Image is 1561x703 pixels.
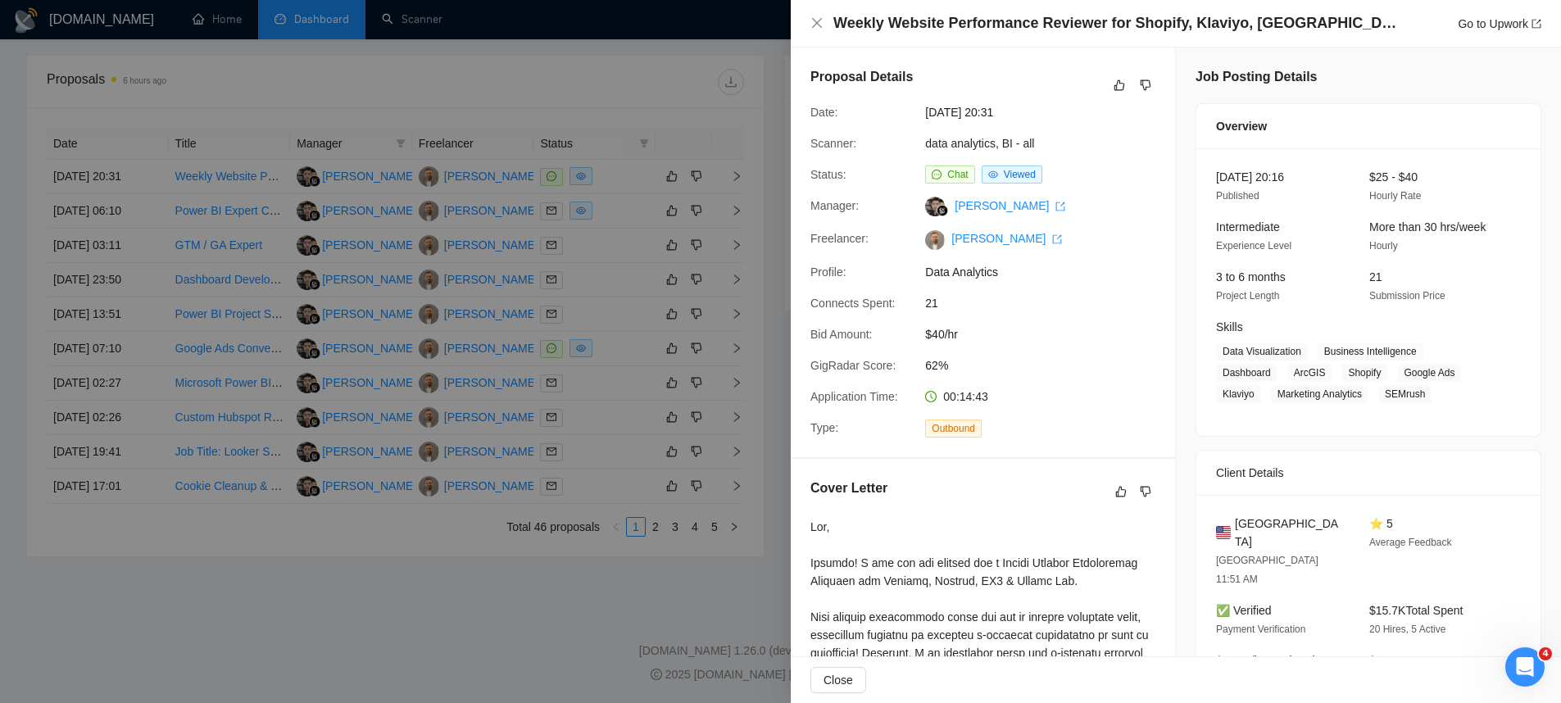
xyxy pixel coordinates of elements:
[1136,75,1155,95] button: dislike
[1055,202,1065,211] span: export
[1216,240,1291,252] span: Experience Level
[1369,190,1421,202] span: Hourly Rate
[1369,240,1398,252] span: Hourly
[988,170,998,179] span: eye
[925,103,1171,121] span: [DATE] 20:31
[1216,117,1267,135] span: Overview
[810,265,846,279] span: Profile:
[810,106,837,119] span: Date:
[925,263,1171,281] span: Data Analytics
[1369,270,1382,283] span: 21
[1004,169,1036,180] span: Viewed
[1216,654,1321,685] span: $26.11/hr avg hourly rate paid
[1109,75,1129,95] button: like
[810,199,859,212] span: Manager:
[1216,342,1308,361] span: Data Visualization
[1216,604,1272,617] span: ✅ Verified
[925,230,945,250] img: c1iolUM1HCd0CGEZKdglk9zLxDq01-YjaNPDH0mvRaQH4mgxhT2DtMMdig-azVxNEs
[1216,190,1259,202] span: Published
[1369,290,1445,302] span: Submission Price
[1140,485,1151,498] span: dislike
[1505,647,1545,687] iframe: Intercom live chat
[1369,170,1418,184] span: $25 - $40
[810,67,913,87] h5: Proposal Details
[1136,482,1155,501] button: dislike
[810,232,869,245] span: Freelancer:
[1216,624,1305,635] span: Payment Verification
[810,16,824,29] span: close
[1271,385,1368,403] span: Marketing Analytics
[810,390,898,403] span: Application Time:
[1216,364,1277,382] span: Dashboard
[1369,654,1405,667] span: $15.7K
[1235,515,1343,551] span: [GEOGRAPHIC_DATA]
[937,205,948,216] img: gigradar-bm.png
[810,297,896,310] span: Connects Spent:
[1369,517,1393,530] span: ⭐ 5
[1216,270,1286,283] span: 3 to 6 months
[943,390,988,403] span: 00:14:43
[810,16,824,30] button: Close
[1369,220,1486,234] span: More than 30 hrs/week
[1216,555,1318,585] span: [GEOGRAPHIC_DATA] 11:51 AM
[1532,19,1541,29] span: export
[1216,524,1231,542] img: 🇺🇸
[951,232,1062,245] a: [PERSON_NAME] export
[1369,604,1463,617] span: $15.7K Total Spent
[1539,647,1552,660] span: 4
[810,478,887,498] h5: Cover Letter
[925,137,1034,150] a: data analytics, BI - all
[810,359,896,372] span: GigRadar Score:
[932,170,942,179] span: message
[1114,79,1125,92] span: like
[925,420,982,438] span: Outbound
[1216,320,1243,333] span: Skills
[1216,451,1521,495] div: Client Details
[925,325,1171,343] span: $40/hr
[1369,537,1452,548] span: Average Feedback
[1216,290,1279,302] span: Project Length
[925,356,1171,374] span: 62%
[1341,364,1387,382] span: Shopify
[1216,385,1261,403] span: Klaviyo
[955,199,1065,212] a: [PERSON_NAME] export
[810,137,856,150] span: Scanner:
[1140,79,1151,92] span: dislike
[1458,17,1541,30] a: Go to Upworkexport
[1196,67,1317,87] h5: Job Posting Details
[810,168,846,181] span: Status:
[833,13,1399,34] h4: Weekly Website Performance Reviewer for Shopify, Klaviyo, [GEOGRAPHIC_DATA] & Google Ads
[1318,342,1423,361] span: Business Intelligence
[1115,485,1127,498] span: like
[810,667,866,693] button: Close
[947,169,968,180] span: Chat
[1397,364,1461,382] span: Google Ads
[1111,482,1131,501] button: like
[810,421,838,434] span: Type:
[1216,220,1280,234] span: Intermediate
[1287,364,1332,382] span: ArcGIS
[1369,624,1445,635] span: 20 Hires, 5 Active
[824,671,853,689] span: Close
[1216,170,1284,184] span: [DATE] 20:16
[925,391,937,402] span: clock-circle
[1378,385,1432,403] span: SEMrush
[1052,234,1062,244] span: export
[810,328,873,341] span: Bid Amount:
[925,294,1171,312] span: 21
